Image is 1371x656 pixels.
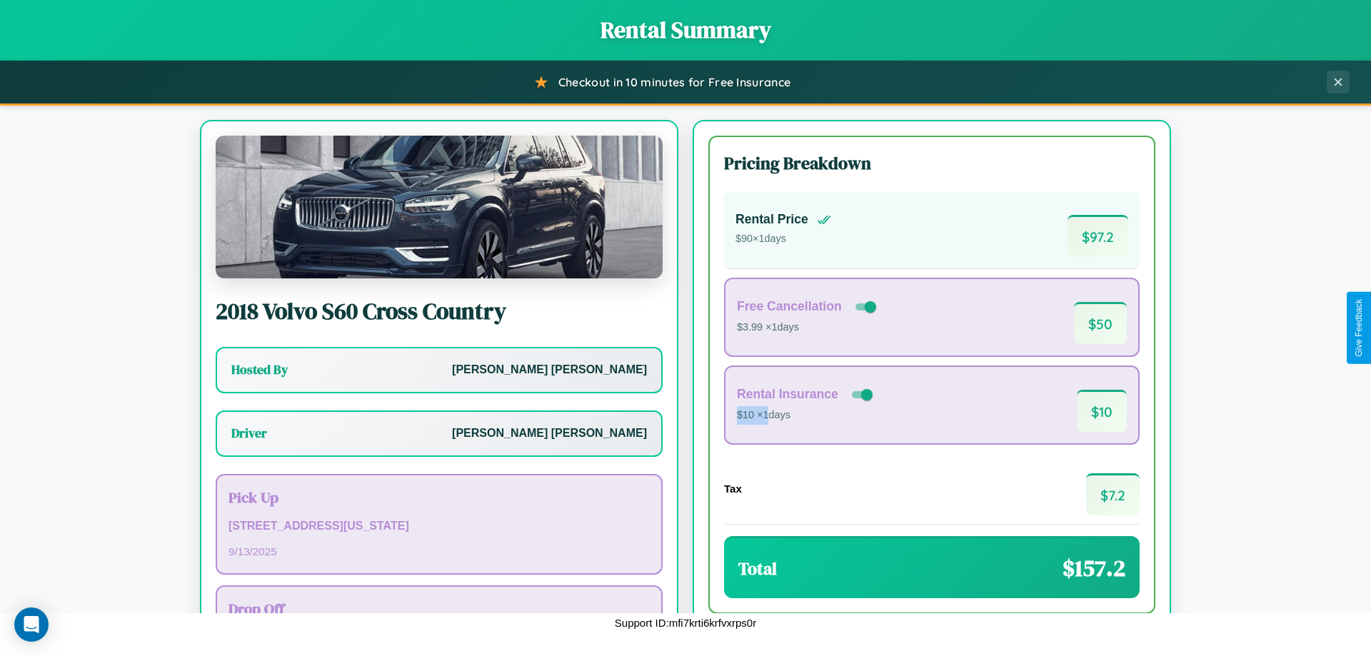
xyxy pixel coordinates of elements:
[1354,299,1364,357] div: Give Feedback
[1077,390,1127,432] span: $ 10
[231,425,267,442] h3: Driver
[738,557,777,580] h3: Total
[737,318,879,337] p: $3.99 × 1 days
[737,299,842,314] h4: Free Cancellation
[1086,473,1140,515] span: $ 7.2
[737,387,838,402] h4: Rental Insurance
[452,360,647,380] p: [PERSON_NAME] [PERSON_NAME]
[228,516,650,537] p: [STREET_ADDRESS][US_STATE]
[1068,215,1128,257] span: $ 97.2
[735,212,808,227] h4: Rental Price
[558,75,790,89] span: Checkout in 10 minutes for Free Insurance
[216,136,663,278] img: Volvo S60 Cross Country
[1074,302,1127,344] span: $ 50
[724,483,742,495] h4: Tax
[615,613,756,632] p: Support ID: mfi7krti6krfvxrps0r
[735,230,831,248] p: $ 90 × 1 days
[724,151,1140,175] h3: Pricing Breakdown
[228,542,650,561] p: 9 / 13 / 2025
[14,607,49,642] div: Open Intercom Messenger
[228,598,650,619] h3: Drop Off
[737,406,875,425] p: $10 × 1 days
[14,14,1357,46] h1: Rental Summary
[231,361,288,378] h3: Hosted By
[228,487,650,508] h3: Pick Up
[1063,552,1125,584] span: $ 157.2
[452,423,647,444] p: [PERSON_NAME] [PERSON_NAME]
[216,296,663,327] h2: 2018 Volvo S60 Cross Country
